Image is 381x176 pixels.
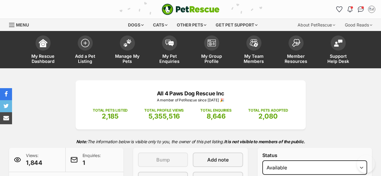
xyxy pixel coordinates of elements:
[30,54,57,64] span: My Rescue Dashboard
[114,54,141,64] span: Manage My Pets
[283,54,310,64] span: Member Resources
[16,22,29,27] span: Menu
[258,112,278,120] span: 2,080
[248,108,288,113] p: TOTAL PETS ADOPTED
[193,153,243,167] a: Add note
[240,54,267,64] span: My Team Members
[124,19,148,31] div: Dogs
[334,5,376,14] ul: Account quick links
[144,108,184,113] p: TOTAL PROFILE VIEWS
[148,32,191,68] a: My Pet Enquiries
[348,6,352,12] img: notifications-46538b983faf8c2785f20acdc204bb7945ddae34d4c08c2a6579f10ce5e182be.svg
[85,97,297,103] p: A member of PetRescue since [DATE] 🎉
[81,39,89,47] img: add-pet-listing-icon-0afa8454b4691262ce3f59096e99ab1cd57d4a30225e0717b998d2c9b9846f56.svg
[356,5,366,14] a: Conversations
[123,39,132,47] img: manage-my-pets-icon-02211641906a0b7f246fdf0571729dbe1e7629f14944591b6c1af311fb30b64b.svg
[275,32,317,68] a: Member Resources
[22,32,64,68] a: My Rescue Dashboard
[334,5,344,14] a: Favourites
[224,139,305,144] strong: It is not visible to members of the public.
[102,112,119,120] span: 2,185
[148,112,180,120] span: 5,355,516
[162,4,220,15] img: logo-e224e6f780fb5917bec1dbf3a21bbac754714ae5b6737aabdf751b685950b380.svg
[85,89,297,97] p: All 4 Paws Dog Rescue Inc
[64,32,106,68] a: Add a Pet Listing
[83,153,101,167] p: Enquiries:
[39,39,47,47] img: dashboard-icon-eb2f2d2d3e046f16d808141f083e7271f6b2e854fb5c12c21221c1fb7104beca.svg
[334,39,342,47] img: help-desk-icon-fdf02630f3aa405de69fd3d07c3f3aa587a6932b1a1747fa1d2bba05be0121f9.svg
[358,6,364,12] img: chat-41dd97257d64d25036548639549fe6c8038ab92f7586957e7f3b1b290dea8141.svg
[26,159,42,167] span: 1,844
[367,5,376,14] button: My account
[345,5,355,14] button: Notifications
[369,6,375,12] img: Maryanne profile pic
[208,39,216,47] img: group-profile-icon-3fa3cf56718a62981997c0bc7e787c4b2cf8bcc04b72c1350f741eb67cf2f40e.svg
[76,139,87,144] strong: Note:
[72,54,99,64] span: Add a Pet Listing
[83,159,101,167] span: 1
[162,4,220,15] a: PetRescue
[149,19,172,31] div: Cats
[262,153,367,158] label: Status
[93,108,128,113] p: TOTAL PETS LISTED
[292,39,300,47] img: member-resources-icon-8e73f808a243e03378d46382f2149f9095a855e16c252ad45f914b54edf8863c.svg
[357,155,375,173] iframe: Help Scout Beacon - Open
[198,54,225,64] span: My Group Profile
[156,54,183,64] span: My Pet Enquiries
[317,32,359,68] a: Support Help Desk
[106,32,148,68] a: Manage My Pets
[293,19,339,31] div: About PetRescue
[191,32,233,68] a: My Group Profile
[211,19,262,31] div: Get pet support
[165,40,174,46] img: pet-enquiries-icon-7e3ad2cf08bfb03b45e93fb7055b45f3efa6380592205ae92323e6603595dc1f.svg
[207,112,226,120] span: 8,646
[200,108,231,113] p: TOTAL ENQUIRIES
[138,153,188,167] button: Bump
[325,54,352,64] span: Support Help Desk
[341,19,376,31] div: Good Reads
[156,156,170,163] span: Bump
[207,156,229,163] span: Add note
[173,19,211,31] div: Other pets
[9,135,372,148] p: The information below is visible only to you, the owner of this pet listing.
[9,19,33,30] a: Menu
[250,39,258,47] img: team-members-icon-5396bd8760b3fe7c0b43da4ab00e1e3bb1a5d9ba89233759b79545d2d3fc5d0d.svg
[26,153,42,167] p: Views:
[233,32,275,68] a: My Team Members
